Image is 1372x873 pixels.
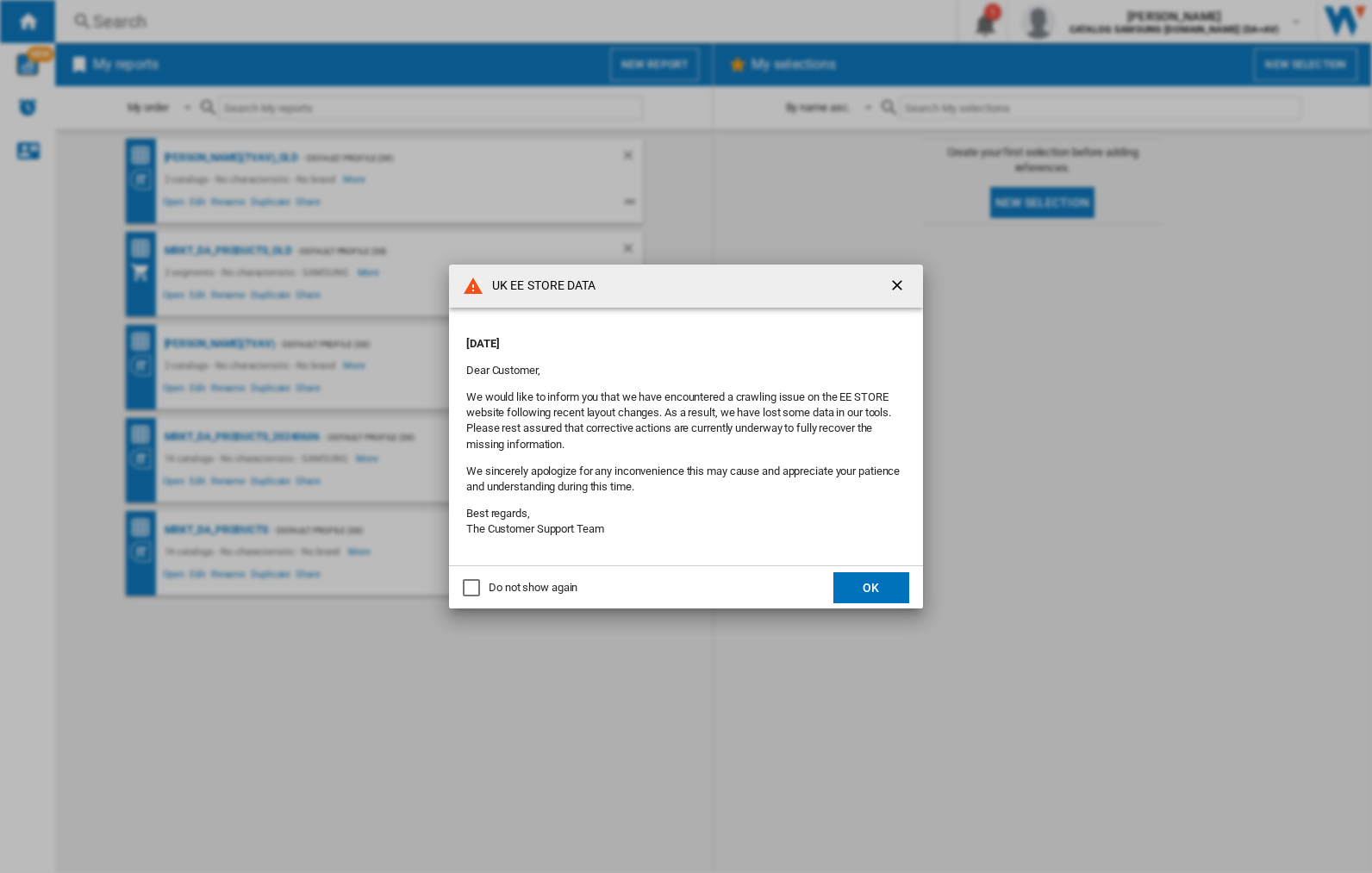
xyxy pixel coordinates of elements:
[466,506,906,537] p: Best regards, The Customer Support Team
[463,580,577,596] md-checkbox: Do not show again
[489,580,577,596] div: Do not show again
[483,277,596,295] h4: UK EE STORE DATA
[889,277,909,297] ng-md-icon: getI18NText('BUTTONS.CLOSE_DIALOG')
[466,464,906,495] p: We sincerely apologize for any inconvenience this may cause and appreciate your patience and unde...
[466,390,906,452] p: We would like to inform you that we have encountered a crawling issue on the EE STORE website fol...
[882,269,916,303] button: getI18NText('BUTTONS.CLOSE_DIALOG')
[833,572,909,603] button: OK
[466,363,906,378] p: Dear Customer,
[466,337,499,350] strong: [DATE]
